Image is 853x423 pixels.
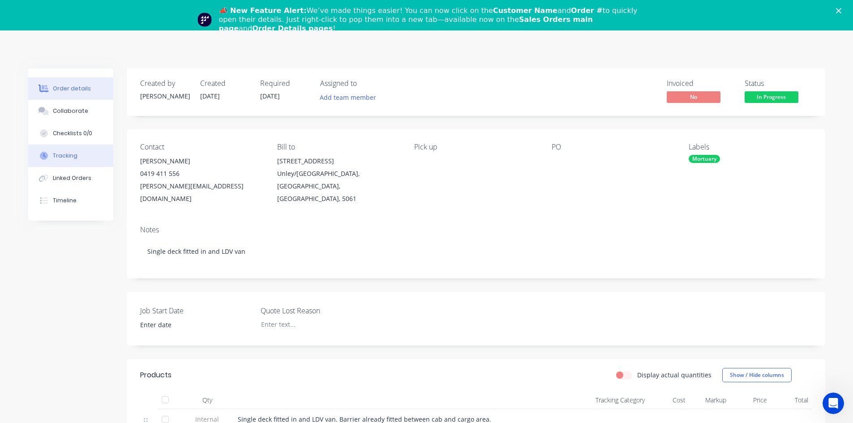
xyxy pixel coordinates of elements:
div: Markup [689,391,730,409]
label: Display actual quantities [637,370,712,380]
div: [STREET_ADDRESS] [277,155,400,167]
button: Checklists 0/0 [28,122,113,145]
div: 0419 411 556 [140,167,263,180]
button: Tracking [28,145,113,167]
div: Price [730,391,771,409]
div: Bill to [277,143,400,151]
div: Notes [140,226,812,234]
div: PO [552,143,674,151]
button: Show / Hide columns [722,368,792,382]
div: Contact [140,143,263,151]
span: [DATE] [260,92,280,100]
img: Profile image for Team [197,13,212,27]
div: Labels [689,143,811,151]
div: [PERSON_NAME][EMAIL_ADDRESS][DOMAIN_NAME] [140,180,263,205]
button: Linked Orders [28,167,113,189]
div: Products [140,370,171,380]
div: Required [260,79,309,88]
b: Sales Orders main page [219,15,593,33]
div: Close [836,8,845,13]
button: Order details [28,77,113,100]
span: No [667,91,720,103]
div: Total [771,391,811,409]
label: Quote Lost Reason [261,305,373,316]
div: Linked Orders [53,174,91,182]
span: [DATE] [200,92,220,100]
b: Order Details pages [252,24,333,33]
div: Created [200,79,249,88]
b: 📣 New Feature Alert: [219,6,307,15]
button: Collaborate [28,100,113,122]
b: Order # [571,6,603,15]
div: Cost [648,391,689,409]
div: Unley/[GEOGRAPHIC_DATA], [GEOGRAPHIC_DATA], [GEOGRAPHIC_DATA], 5061 [277,167,400,205]
div: Qty [180,391,234,409]
div: [PERSON_NAME] [140,155,263,167]
div: [STREET_ADDRESS]Unley/[GEOGRAPHIC_DATA], [GEOGRAPHIC_DATA], [GEOGRAPHIC_DATA], 5061 [277,155,400,205]
button: Add team member [315,91,381,103]
div: Pick up [414,143,537,151]
div: Timeline [53,197,77,205]
div: [PERSON_NAME]0419 411 556[PERSON_NAME][EMAIL_ADDRESS][DOMAIN_NAME] [140,155,263,205]
button: In Progress [745,91,798,105]
div: Order details [53,85,91,93]
div: Tracking [53,152,77,160]
div: Tracking Category [548,391,648,409]
div: Collaborate [53,107,88,115]
button: Timeline [28,189,113,212]
div: Created by [140,79,189,88]
button: Add team member [320,91,381,103]
div: Assigned to [320,79,410,88]
label: Job Start Date [140,305,252,316]
div: Checklists 0/0 [53,129,92,137]
div: Invoiced [667,79,734,88]
div: Mortuary [689,155,720,163]
b: Customer Name [493,6,557,15]
div: Status [745,79,812,88]
input: Enter date [134,318,245,332]
div: Single deck fitted in and LDV van [140,238,812,265]
iframe: Intercom live chat [823,393,844,414]
div: [PERSON_NAME] [140,91,189,101]
span: In Progress [745,91,798,103]
div: We’ve made things easier! You can now click on the and to quickly open their details. Just right-... [219,6,642,33]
